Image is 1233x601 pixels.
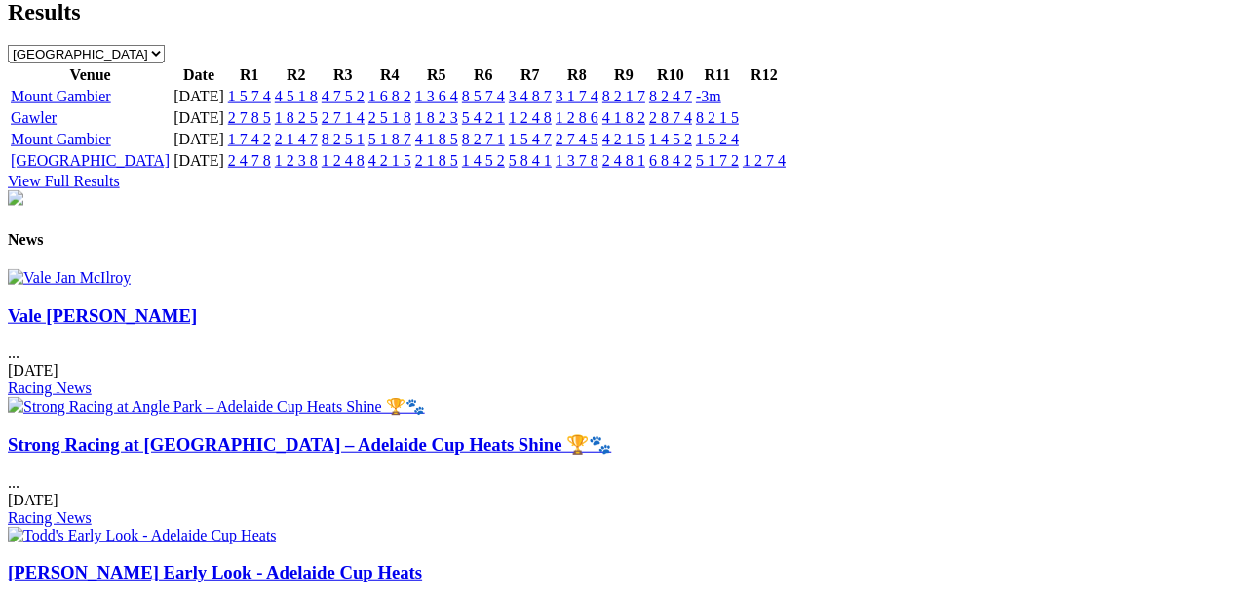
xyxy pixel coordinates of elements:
[368,88,411,104] a: 1 6 8 2
[228,88,271,104] a: 1 5 7 4
[11,88,111,104] a: Mount Gambier
[556,88,598,104] a: 3 1 7 4
[227,65,272,85] th: R1
[367,65,412,85] th: R4
[173,130,225,149] td: [DATE]
[8,509,92,526] a: Racing News
[8,305,1225,398] div: ...
[275,131,318,147] a: 2 1 4 7
[649,109,692,126] a: 2 8 7 4
[508,65,553,85] th: R7
[649,88,692,104] a: 8 2 4 7
[322,88,365,104] a: 4 7 5 2
[602,88,645,104] a: 8 2 1 7
[415,152,458,169] a: 2 1 8 5
[462,88,505,104] a: 8 5 7 4
[11,109,57,126] a: Gawler
[462,131,505,147] a: 8 2 7 1
[415,131,458,147] a: 4 1 8 5
[275,88,318,104] a: 4 5 1 8
[555,65,599,85] th: R8
[601,65,646,85] th: R9
[322,152,365,169] a: 1 2 4 8
[8,397,425,416] img: Strong Racing at Angle Park – Adelaide Cup Heats Shine 🏆🐾
[8,190,23,206] img: chasers_homepage.jpg
[696,152,739,169] a: 5 1 7 2
[414,65,459,85] th: R5
[8,380,92,396] a: Racing News
[228,109,271,126] a: 2 7 8 5
[8,562,422,582] a: [PERSON_NAME] Early Look - Adelaide Cup Heats
[742,65,787,85] th: R12
[8,231,1225,249] h4: News
[10,65,171,85] th: Venue
[602,152,645,169] a: 2 4 8 1
[602,109,645,126] a: 4 1 8 2
[274,65,319,85] th: R2
[173,151,225,171] td: [DATE]
[556,131,598,147] a: 2 7 4 5
[743,152,786,169] a: 1 2 7 4
[8,527,276,544] img: Todd's Early Look - Adelaide Cup Heats
[696,88,721,104] a: -3m
[696,109,739,126] a: 8 2 1 5
[415,109,458,126] a: 1 8 2 3
[321,65,366,85] th: R3
[556,152,598,169] a: 1 3 7 8
[649,152,692,169] a: 6 8 4 2
[275,152,318,169] a: 1 2 3 8
[8,173,120,189] a: View Full Results
[8,305,197,326] a: Vale [PERSON_NAME]
[695,65,740,85] th: R11
[509,131,552,147] a: 1 5 4 7
[173,108,225,128] td: [DATE]
[8,492,58,508] span: [DATE]
[462,109,505,126] a: 5 4 2 1
[275,109,318,126] a: 1 8 2 5
[415,88,458,104] a: 1 3 6 4
[509,109,552,126] a: 1 2 4 8
[509,88,552,104] a: 3 4 8 7
[228,131,271,147] a: 1 7 4 2
[368,109,411,126] a: 2 5 1 8
[322,131,365,147] a: 8 2 5 1
[173,65,225,85] th: Date
[228,152,271,169] a: 2 4 7 8
[8,434,611,455] a: Strong Racing at [GEOGRAPHIC_DATA] – Adelaide Cup Heats Shine 🏆🐾
[556,109,598,126] a: 1 2 8 6
[8,434,1225,527] div: ...
[602,131,645,147] a: 4 2 1 5
[322,109,365,126] a: 2 7 1 4
[509,152,552,169] a: 5 8 4 1
[8,269,131,287] img: Vale Jan McIlroy
[648,65,693,85] th: R10
[8,362,58,379] span: [DATE]
[11,152,170,169] a: [GEOGRAPHIC_DATA]
[173,87,225,106] td: [DATE]
[11,131,111,147] a: Mount Gambier
[649,131,692,147] a: 1 4 5 2
[462,152,505,169] a: 1 4 5 2
[368,152,411,169] a: 4 2 1 5
[696,131,739,147] a: 1 5 2 4
[368,131,411,147] a: 5 1 8 7
[461,65,506,85] th: R6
